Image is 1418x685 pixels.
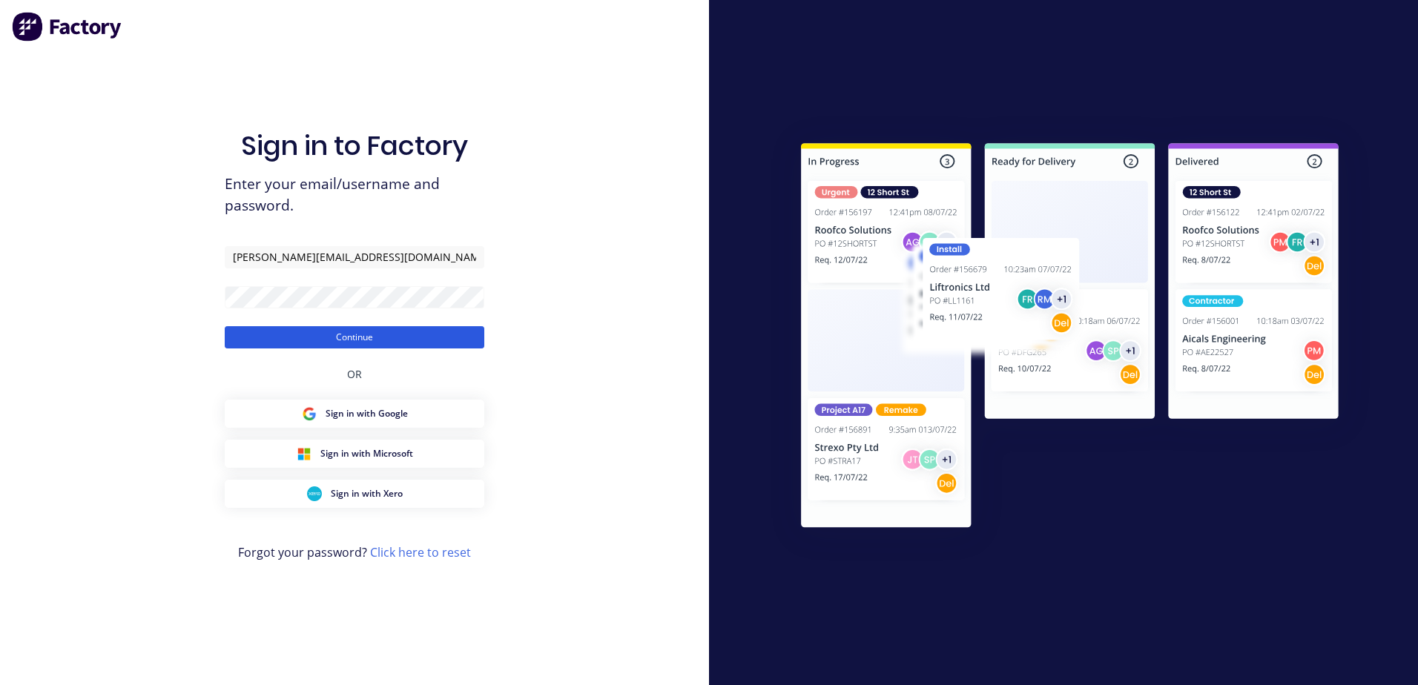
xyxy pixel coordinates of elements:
[225,246,484,268] input: Email/Username
[347,348,362,400] div: OR
[320,447,413,460] span: Sign in with Microsoft
[297,446,311,461] img: Microsoft Sign in
[12,12,123,42] img: Factory
[238,543,471,561] span: Forgot your password?
[225,440,484,468] button: Microsoft Sign inSign in with Microsoft
[225,400,484,428] button: Google Sign inSign in with Google
[331,487,403,500] span: Sign in with Xero
[768,113,1371,563] img: Sign in
[302,406,317,421] img: Google Sign in
[225,480,484,508] button: Xero Sign inSign in with Xero
[225,173,484,216] span: Enter your email/username and password.
[370,544,471,560] a: Click here to reset
[326,407,408,420] span: Sign in with Google
[241,130,468,162] h1: Sign in to Factory
[225,326,484,348] button: Continue
[307,486,322,501] img: Xero Sign in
